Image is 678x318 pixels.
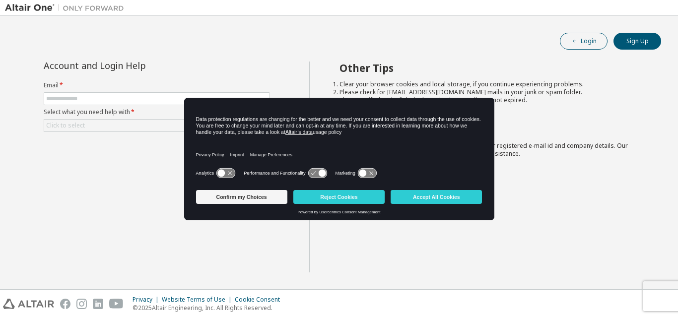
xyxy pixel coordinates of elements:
img: Altair One [5,3,129,13]
p: © 2025 Altair Engineering, Inc. All Rights Reserved. [133,304,286,312]
div: Click to select [44,120,270,131]
img: instagram.svg [76,299,87,309]
li: Please verify that the links in the activation e-mails are not expired. [339,96,644,104]
h2: Other Tips [339,62,644,74]
img: linkedin.svg [93,299,103,309]
label: Email [44,81,270,89]
img: youtube.svg [109,299,124,309]
img: altair_logo.svg [3,299,54,309]
img: facebook.svg [60,299,70,309]
label: Select what you need help with [44,108,270,116]
div: Cookie Consent [235,296,286,304]
button: Sign Up [613,33,661,50]
div: Account and Login Help [44,62,225,69]
div: Website Terms of Use [162,296,235,304]
div: Click to select [46,122,85,129]
div: Privacy [133,296,162,304]
button: Login [560,33,608,50]
li: Clear your browser cookies and local storage, if you continue experiencing problems. [339,80,644,88]
li: Please check for [EMAIL_ADDRESS][DOMAIN_NAME] mails in your junk or spam folder. [339,88,644,96]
